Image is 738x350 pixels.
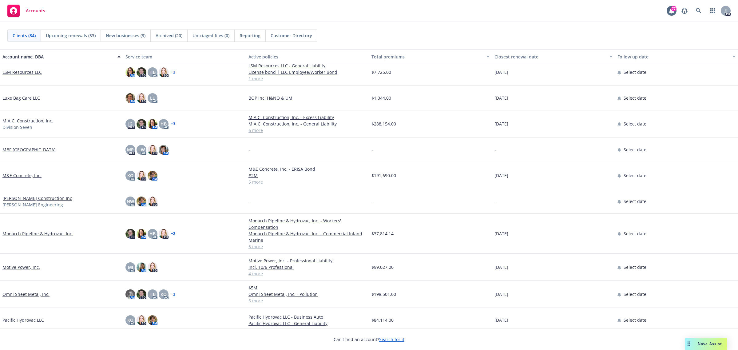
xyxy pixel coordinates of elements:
a: #2M [248,172,367,179]
button: Closest renewal date [492,49,615,64]
span: - [371,198,373,205]
span: [DATE] [494,230,508,237]
img: photo [148,145,157,155]
img: photo [137,171,146,181]
span: HB [149,291,156,297]
a: License bond | LLC Employee/Worker Bond [248,69,367,75]
span: - [494,198,496,205]
img: photo [148,315,157,325]
span: $1,044.00 [371,95,391,101]
div: 77 [671,6,676,11]
a: Pacific Hydrovac LLC - Business Auto [248,314,367,320]
span: $7,725.00 [371,69,391,75]
span: NW [127,198,134,205]
span: [DATE] [494,317,508,323]
span: MP [127,146,134,153]
a: BOP Incl H&NO & UM [248,95,367,101]
a: Incl. 10/6 Professional [248,264,367,270]
a: M.A.C. Construction, Inc. - Excess Liability [248,114,367,121]
span: LW [138,146,145,153]
a: Search [692,5,705,17]
span: - [371,146,373,153]
span: [DATE] [494,291,508,297]
img: photo [125,67,135,77]
a: Pacific Hydrovac LLC - General Liability [248,320,367,327]
span: Select date [624,121,646,127]
img: photo [137,67,146,77]
span: [DATE] [494,69,508,75]
a: LSM Resources LLC [2,69,42,75]
a: Monarch Pipeline & Hydrovac, Inc. [2,230,73,237]
button: Nova Assist [685,338,727,350]
span: HB [149,230,156,237]
a: Monarch Pipeline & Hydrovac, Inc. - Commercial Inland Marine [248,230,367,243]
a: Motive Power, Inc. - Professional Liability [248,257,367,264]
span: Select date [624,172,646,179]
a: M.A.C. Construction, Inc. [2,117,53,124]
span: Nova Assist [698,341,722,346]
button: Total premiums [369,49,492,64]
span: [DATE] [494,95,508,101]
a: [PERSON_NAME] Construction Inc [2,195,72,201]
span: Upcoming renewals (53) [46,32,96,39]
div: Closest renewal date [494,54,606,60]
img: photo [137,315,146,325]
a: 6 more [248,297,367,304]
a: LSM Resources LLC - General Liability [248,62,367,69]
span: Select date [624,291,646,297]
span: LL [150,95,155,101]
a: Motive Power, Inc. [2,264,40,270]
div: Service team [125,54,244,60]
a: Switch app [707,5,719,17]
span: $288,154.00 [371,121,396,127]
img: photo [125,229,135,239]
a: M&E Concrete, Inc. - ERISA Bond [248,166,367,172]
img: photo [159,67,169,77]
img: photo [148,119,157,129]
a: M.A.C. Construction, Inc. - General Liability [248,121,367,127]
div: Total premiums [371,54,483,60]
a: 5 more [248,179,367,185]
span: Reporting [240,32,260,39]
a: MBF [GEOGRAPHIC_DATA] [2,146,56,153]
img: photo [148,171,157,181]
button: Follow up date [615,49,738,64]
span: Customer Directory [271,32,312,39]
a: Pacific Hydrovac LLC [2,317,44,323]
img: photo [159,229,169,239]
a: M&E Concrete, Inc. [2,172,42,179]
img: photo [125,93,135,103]
a: Omni Sheet Metal, Inc. [2,291,50,297]
span: [DATE] [494,121,508,127]
span: Select date [624,146,646,153]
span: Select date [624,317,646,323]
span: Select date [624,230,646,237]
div: Account name, DBA [2,54,114,60]
img: photo [125,289,135,299]
span: KO [161,291,167,297]
span: Untriaged files (0) [192,32,229,39]
span: $191,690.00 [371,172,396,179]
span: - [248,198,250,205]
span: Select date [624,95,646,101]
a: Accounts [5,2,48,19]
button: Active policies [246,49,369,64]
a: + 3 [171,122,175,126]
a: 6 more [248,243,367,250]
a: + 2 [171,292,175,296]
span: JG [128,121,133,127]
span: New businesses (3) [106,32,145,39]
span: HB [149,69,156,75]
img: photo [137,289,146,299]
span: $37,814.14 [371,230,394,237]
a: Luxe Bag Care LLC [2,95,40,101]
button: Service team [123,49,246,64]
img: photo [137,119,146,129]
img: photo [159,145,169,155]
span: $99,027.00 [371,264,394,270]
